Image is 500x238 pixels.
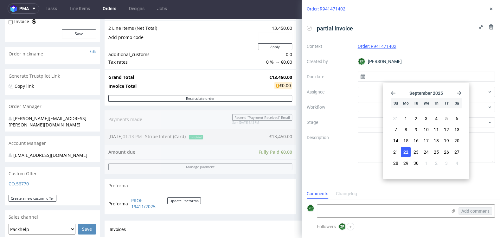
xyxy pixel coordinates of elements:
[435,160,438,166] span: 2
[9,133,91,140] div: [EMAIL_ADDRESS][DOMAIN_NAME]
[424,138,429,144] span: 17
[421,113,431,124] button: Wed Sep 03 2025
[401,125,411,135] button: Mon Sep 08 2025
[108,64,137,70] strong: Invoice Total
[307,134,353,162] label: Description
[358,56,495,67] div: [PERSON_NAME]
[5,118,100,132] div: Account Manager
[453,169,490,177] div: Set due date
[108,40,256,47] td: Tax rates
[452,158,462,168] button: Sat Oct 04 2025
[424,149,429,155] span: 24
[452,98,462,108] div: Sa
[307,58,353,65] label: Created by
[167,179,201,185] button: Update Proforma
[5,50,100,64] div: Generate Trustpilot Link
[421,125,431,135] button: Wed Sep 10 2025
[432,125,441,135] button: Thu Sep 11 2025
[455,115,458,122] span: 6
[9,176,56,183] a: Create a new custom offer
[444,149,449,155] span: 26
[413,149,419,155] span: 23
[308,156,319,163] span: Tasks
[323,106,488,110] p: [PERSON_NAME]
[393,149,398,155] span: 21
[110,208,126,213] span: Invoices
[323,70,488,75] p: LDPE PCR 80% - Recycled
[391,136,401,146] button: Sun Sep 14 2025
[256,32,292,40] td: 0.0
[465,42,490,47] p: [DATE] 13:59 pm
[5,191,100,205] div: Sales channel
[474,129,491,138] button: Send
[411,113,421,124] button: Tue Sep 02 2025
[432,98,441,108] div: Th
[314,23,356,34] span: partial invoice
[108,32,256,40] td: additional_customs
[323,91,488,95] p: Paid, we are ready to proceed asap - this is an urgent order
[411,147,421,157] button: Tue Sep 23 2025
[308,65,315,73] img: mini_magick20230111-108-13flwjb.jpeg
[454,126,459,133] span: 13
[308,86,315,93] img: mini_magick20230111-108-13flwjb.jpeg
[421,98,431,108] div: We
[343,11,349,16] a: TGFZ
[19,6,29,11] span: pma
[78,205,96,216] input: Save
[465,16,490,21] p: [DATE] 13:59 pm
[125,3,148,14] a: Designs
[319,169,346,177] div: partial invoice
[323,44,488,48] p: [PERSON_NAME]
[307,88,353,96] label: Assignee
[42,3,61,14] a: Tasks
[401,113,411,124] button: Mon Sep 01 2025
[444,138,449,144] span: 19
[89,30,96,35] a: Edit
[307,6,345,12] a: Order: R941471402
[391,158,401,168] button: Sun Sep 28 2025
[411,125,421,135] button: Tue Sep 09 2025
[445,160,448,166] span: 3
[469,208,488,213] span: Invoice
[274,63,292,71] div: €0.00
[454,138,459,144] span: 20
[452,136,462,146] button: Sat Sep 20 2025
[465,63,490,68] p: [DATE] 13:59 pm
[256,6,292,13] td: 13,450.00
[343,38,349,43] a: TGFZ
[425,160,427,166] span: 1
[401,98,411,108] div: Mo
[339,223,345,230] figcaption: ZP
[9,97,91,109] div: [PERSON_NAME][EMAIL_ADDRESS][PERSON_NAME][DOMAIN_NAME]
[442,136,452,146] button: Fri Sep 19 2025
[424,126,429,133] span: 10
[131,179,167,191] a: PROF 19411/2025
[307,73,353,80] label: Due date
[413,138,419,144] span: 16
[308,18,315,25] img: mini_magick20230111-108-13flwjb.jpeg
[307,103,353,111] label: Workflow
[393,160,398,166] span: 28
[308,106,315,114] img: mini_magick20230111-108-13flwjb.jpeg
[66,3,94,14] a: Line Items
[435,115,438,122] span: 4
[432,136,441,146] button: Thu Sep 18 2025
[269,55,292,61] strong: €13,450.00
[5,81,100,95] div: Order Manager
[256,40,292,47] td: 0 % → €0.00
[391,98,401,108] div: Su
[405,115,407,122] span: 1
[391,113,401,124] button: Sun Aug 31 2025
[401,158,411,168] button: Mon Sep 29 2025
[323,17,488,22] p: [PERSON_NAME]
[405,126,407,133] span: 8
[401,147,411,157] button: Mon Sep 22 2025
[411,158,421,168] button: Tue Sep 30 2025
[309,183,490,193] input: Type to create new task
[393,115,398,122] span: 31
[413,160,419,166] span: 30
[452,147,462,157] button: Sat Sep 27 2025
[258,25,292,31] button: Apply
[455,160,458,166] span: 4
[465,104,490,109] p: [DATE] 13:59 pm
